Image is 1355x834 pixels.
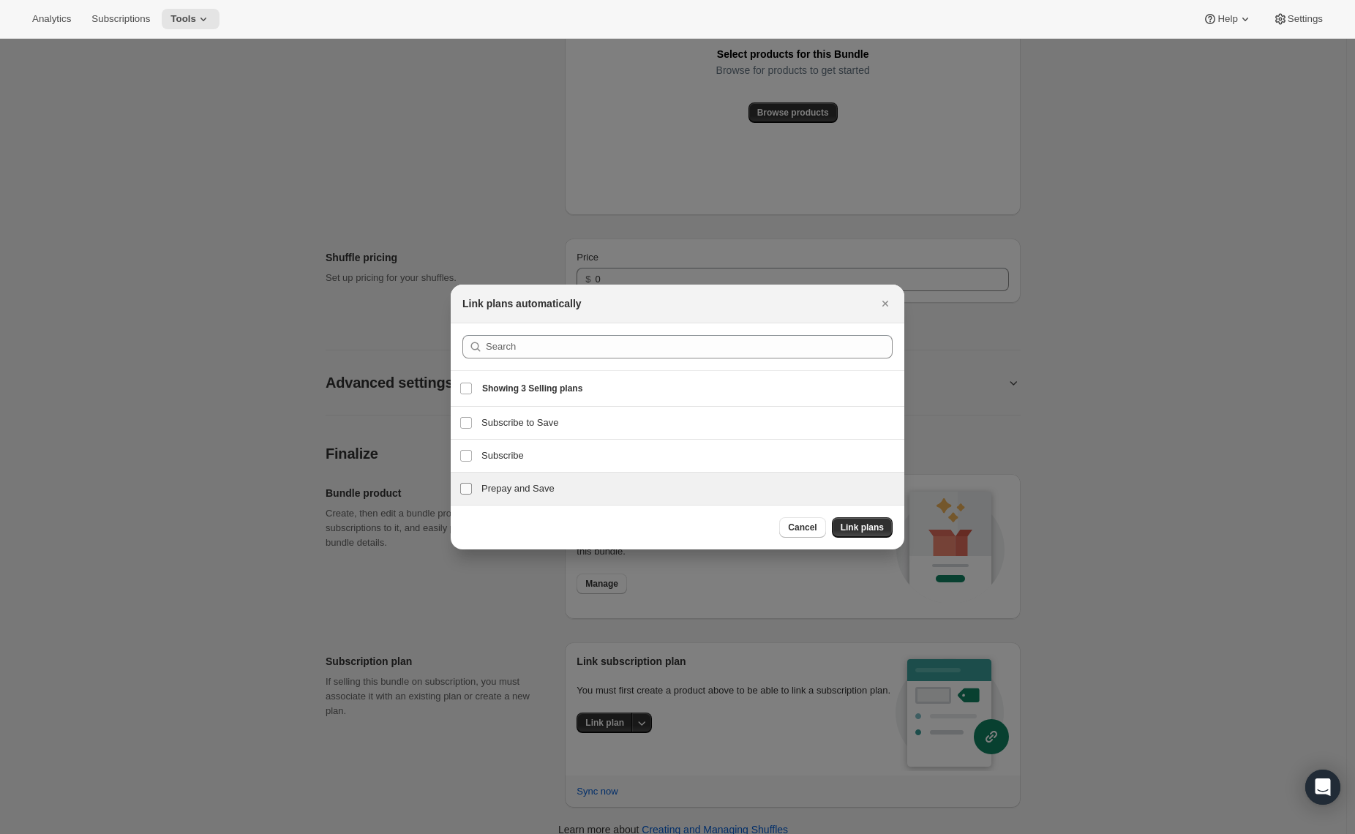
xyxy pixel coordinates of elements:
[788,522,817,533] span: Cancel
[841,522,884,533] span: Link plans
[779,517,825,538] button: Cancel
[1264,9,1332,29] button: Settings
[875,293,896,314] button: Close
[481,416,896,430] h3: Subscribe to Save
[170,13,196,25] span: Tools
[1288,13,1323,25] span: Settings
[1305,770,1340,805] div: Open Intercom Messenger
[91,13,150,25] span: Subscriptions
[482,383,582,394] span: Showing 3 Selling plans
[23,9,80,29] button: Analytics
[83,9,159,29] button: Subscriptions
[1194,9,1261,29] button: Help
[1217,13,1237,25] span: Help
[481,448,896,463] h3: Subscribe
[32,13,71,25] span: Analytics
[832,517,893,538] button: Link plans
[481,481,896,496] h3: Prepay and Save
[462,296,582,311] h2: Link plans automatically
[162,9,219,29] button: Tools
[486,335,893,358] input: Search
